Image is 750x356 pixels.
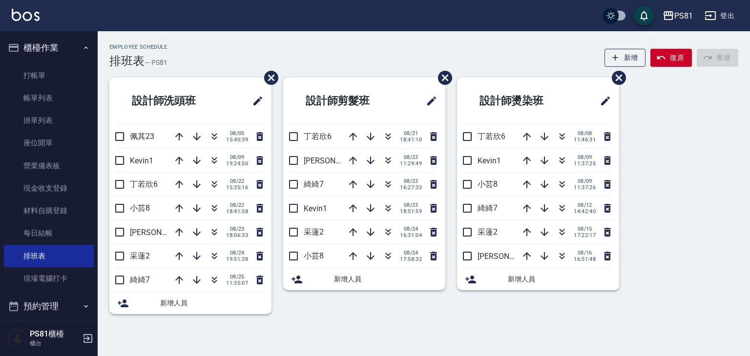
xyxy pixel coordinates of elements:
[478,252,541,261] span: [PERSON_NAME]3
[130,179,158,189] span: 丁若欣6
[4,294,94,319] button: 預約管理
[400,226,422,232] span: 08/24
[226,208,248,215] span: 18:41:58
[574,178,596,184] span: 08/09
[109,54,145,68] h3: 排班表
[130,156,153,165] span: Kevin1
[304,204,327,213] span: Kevin1
[400,154,422,160] span: 08/23
[109,292,271,314] div: 新增人員
[30,329,80,339] h5: PS81櫃檯
[4,87,94,109] a: 帳單列表
[400,202,422,208] span: 08/23
[4,132,94,154] a: 座位開單
[4,64,94,87] a: 打帳單
[400,232,422,238] span: 16:31:04
[109,44,167,50] h2: Employee Schedule
[574,130,596,137] span: 08/08
[574,137,596,143] span: 11:46:31
[117,83,228,119] h2: 設計師洗頭班
[478,132,505,141] span: 丁若欣6
[594,89,611,113] span: 修改班表的標題
[226,280,248,286] span: 11:35:07
[226,226,248,232] span: 08/23
[334,274,437,284] span: 新增人員
[400,137,422,143] span: 18:41:10
[604,49,646,67] button: 新增
[226,232,248,238] span: 18:06:33
[226,178,248,184] span: 08/22
[145,58,167,68] h6: — PS81
[465,83,576,119] h2: 設計師燙染班
[226,250,248,256] span: 08/24
[130,228,193,237] span: [PERSON_NAME]3
[650,49,692,67] button: 復原
[4,177,94,199] a: 現金收支登錄
[304,132,332,141] span: 丁若欣6
[130,275,150,284] span: 綺綺7
[4,267,94,290] a: 現場電腦打卡
[431,63,454,92] span: 刪除班表
[478,156,501,165] span: Kevin1
[400,250,422,256] span: 08/24
[304,251,324,260] span: 小芸8
[4,155,94,177] a: 營業儀表板
[4,35,94,60] button: 櫃檯作業
[4,319,94,344] button: 報表及分析
[226,256,248,262] span: 19:51:38
[226,160,248,167] span: 19:24:50
[574,160,596,167] span: 11:37:25
[574,208,596,215] span: 14:42:40
[420,89,437,113] span: 修改班表的標題
[130,132,154,141] span: 佩其23
[4,245,94,267] a: 排班表
[226,154,248,160] span: 08/09
[226,130,248,137] span: 08/05
[574,202,596,208] span: 08/12
[304,179,324,189] span: 綺綺7
[574,184,596,191] span: 11:37:26
[400,256,422,262] span: 17:58:32
[400,160,422,167] span: 11:29:49
[574,154,596,160] span: 08/09
[226,202,248,208] span: 08/22
[130,251,150,260] span: 采蓮2
[478,179,498,189] span: 小芸8
[4,199,94,222] a: 材料自購登錄
[226,184,248,191] span: 15:35:16
[674,10,693,22] div: PS81
[30,339,80,348] p: 櫃台
[478,227,498,237] span: 采蓮2
[283,268,445,290] div: 新增人員
[160,298,264,308] span: 新增人員
[400,208,422,215] span: 18:51:59
[701,7,738,25] button: 登出
[4,222,94,244] a: 每日結帳
[478,203,498,213] span: 綺綺7
[604,63,627,92] span: 刪除班表
[574,232,596,238] span: 17:22:17
[304,227,324,237] span: 采蓮2
[226,274,248,280] span: 08/25
[574,250,596,256] span: 08/16
[400,130,422,137] span: 08/21
[508,274,611,284] span: 新增人員
[246,89,264,113] span: 修改班表的標題
[574,226,596,232] span: 08/15
[291,83,402,119] h2: 設計師剪髮班
[226,137,248,143] span: 15:40:39
[12,9,40,21] img: Logo
[4,109,94,132] a: 掛單列表
[659,6,697,26] button: PS81
[304,156,367,165] span: [PERSON_NAME]3
[400,184,422,191] span: 16:27:33
[634,6,654,25] button: save
[130,203,150,213] span: 小芸8
[257,63,280,92] span: 刪除班表
[400,178,422,184] span: 08/23
[457,268,619,290] div: 新增人員
[574,256,596,262] span: 16:51:48
[8,329,27,348] img: Person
